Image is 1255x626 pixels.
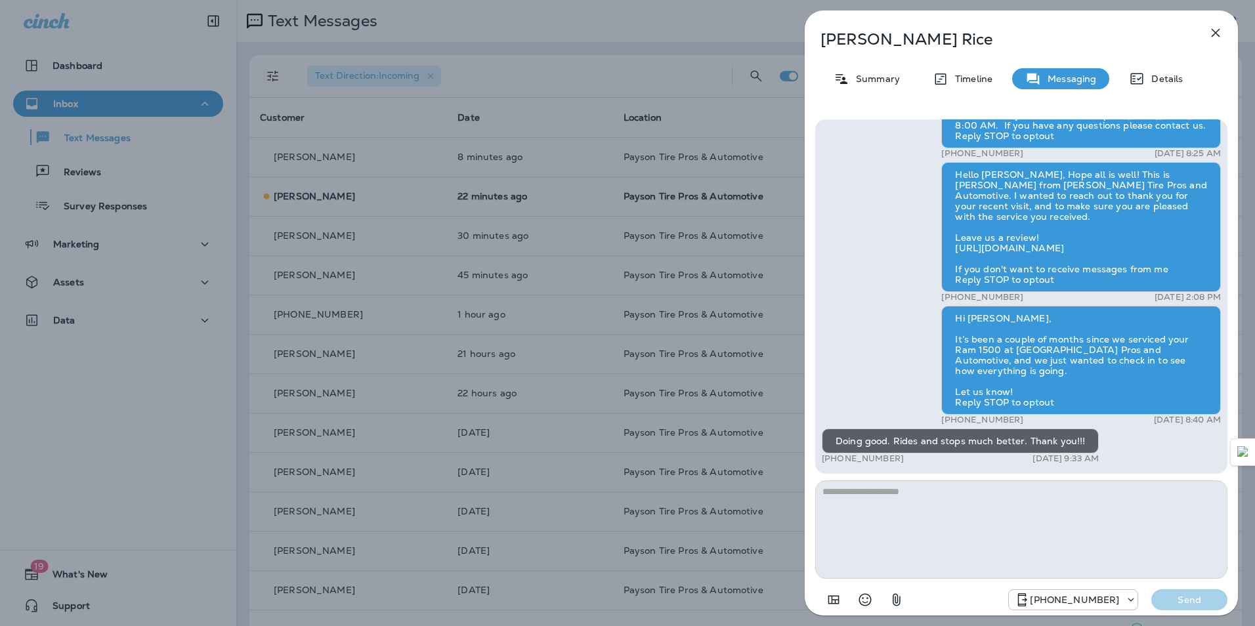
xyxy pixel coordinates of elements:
[822,428,1099,453] div: Doing good. Rides and stops much better. Thank you!!!
[941,306,1221,415] div: Hi [PERSON_NAME], It’s been a couple of months since we serviced your Ram 1500 at [GEOGRAPHIC_DAT...
[1155,292,1221,303] p: [DATE] 2:08 PM
[820,30,1179,49] p: [PERSON_NAME] Rice
[849,73,900,84] p: Summary
[1154,415,1221,425] p: [DATE] 8:40 AM
[941,162,1221,292] div: Hello [PERSON_NAME], Hope all is well! This is [PERSON_NAME] from [PERSON_NAME] Tire Pros and Aut...
[820,587,847,613] button: Add in a premade template
[941,415,1023,425] p: [PHONE_NUMBER]
[822,453,904,464] p: [PHONE_NUMBER]
[1032,453,1099,464] p: [DATE] 9:33 AM
[948,73,992,84] p: Timeline
[941,148,1023,159] p: [PHONE_NUMBER]
[1009,592,1138,608] div: +1 (928) 260-4498
[941,292,1023,303] p: [PHONE_NUMBER]
[1030,595,1119,605] p: [PHONE_NUMBER]
[1041,73,1096,84] p: Messaging
[1145,73,1183,84] p: Details
[852,587,878,613] button: Select an emoji
[1237,446,1249,458] img: Detect Auto
[1155,148,1221,159] p: [DATE] 8:25 AM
